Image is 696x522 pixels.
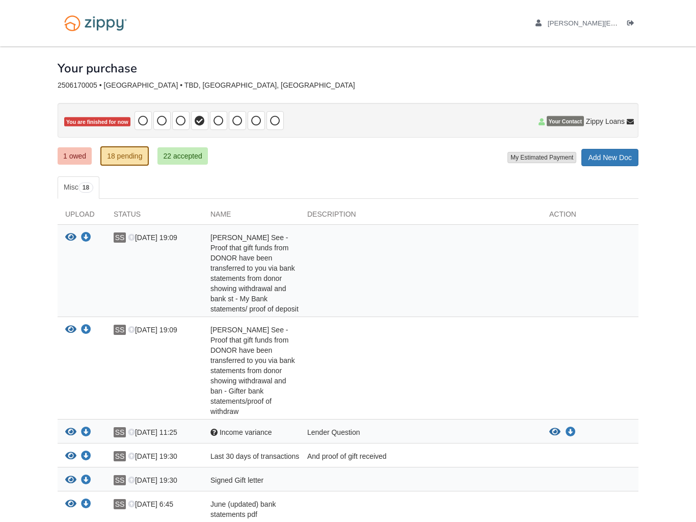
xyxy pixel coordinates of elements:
[581,149,638,166] a: Add New Doc
[65,499,76,510] button: View June (updated) bank statements pdf
[542,209,638,224] div: Action
[547,116,584,126] span: Your Contact
[210,326,295,415] span: [PERSON_NAME] See - Proof that gift funds from DONOR have been transferred to you via bank statem...
[128,326,177,334] span: [DATE] 19:09
[81,501,91,509] a: Download June (updated) bank statements pdf
[81,477,91,485] a: Download Signed Gift letter
[65,325,76,335] button: View Sidney See - Proof that gift funds from DONOR have been transferred to you via bank statemen...
[210,233,299,313] span: [PERSON_NAME] See - Proof that gift funds from DONOR have been transferred to you via bank statem...
[65,232,76,243] button: View Sidney See - Proof that gift funds from DONOR have been transferred to you via bank statemen...
[566,428,576,436] a: Download Income variance
[114,451,126,461] span: SS
[65,475,76,486] button: View Signed Gift letter
[586,116,625,126] span: Zippy Loans
[81,453,91,461] a: Download Last 30 days of transactions
[549,427,560,437] button: View Income variance
[507,152,576,163] button: My Estimated Payment
[64,117,130,127] span: You are finished for now
[114,232,126,243] span: SS
[58,62,137,75] h1: Your purchase
[81,234,91,242] a: Download Sidney See - Proof that gift funds from DONOR have been transferred to you via bank stat...
[58,81,638,90] div: 2506170005 • [GEOGRAPHIC_DATA] • TBD, [GEOGRAPHIC_DATA], [GEOGRAPHIC_DATA]
[128,233,177,242] span: [DATE] 19:09
[58,176,99,199] a: Misc
[128,500,173,508] span: [DATE] 6:45
[210,452,299,460] span: Last 30 days of transactions
[65,427,76,438] button: View Income variance
[128,428,177,436] span: [DATE] 11:25
[114,475,126,485] span: SS
[114,427,126,437] span: SS
[203,209,300,224] div: Name
[210,476,263,484] span: Signed Gift letter
[81,326,91,334] a: Download Sidney See - Proof that gift funds from DONOR have been transferred to you via bank stat...
[300,427,542,440] div: Lender Question
[128,452,177,460] span: [DATE] 19:30
[81,429,91,437] a: Download Income variance
[58,147,92,165] a: 1 owed
[220,428,272,436] span: Income variance
[114,325,126,335] span: SS
[114,499,126,509] span: SS
[58,209,106,224] div: Upload
[300,209,542,224] div: Description
[157,147,207,165] a: 22 accepted
[58,10,133,36] img: Logo
[210,500,276,518] span: June (updated) bank statements pdf
[65,451,76,462] button: View Last 30 days of transactions
[300,451,542,464] div: And proof of gift received
[627,19,638,30] a: Log out
[78,182,93,193] span: 18
[100,146,149,166] a: 18 pending
[128,476,177,484] span: [DATE] 19:30
[106,209,203,224] div: Status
